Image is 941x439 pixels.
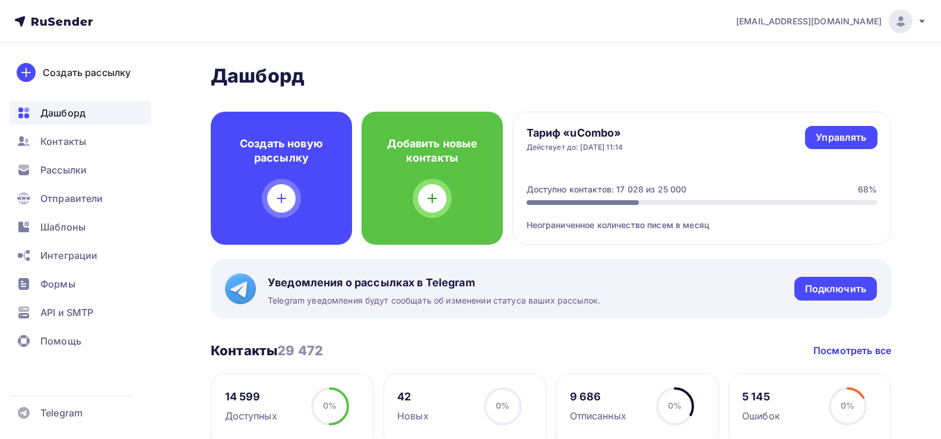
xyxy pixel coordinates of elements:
[9,272,151,296] a: Формы
[40,134,86,149] span: Контакты
[40,248,97,263] span: Интеграции
[225,390,277,404] div: 14 599
[742,390,780,404] div: 5 145
[43,65,131,80] div: Создать рассылку
[225,409,277,423] div: Доступных
[40,163,87,177] span: Рассылки
[813,343,891,358] a: Посмотреть все
[527,205,877,231] div: Неограниченное количество писем в месяц
[9,130,151,153] a: Контакты
[9,158,151,182] a: Рассылки
[277,343,323,358] span: 29 472
[570,390,626,404] div: 9 686
[40,220,85,234] span: Шаблоны
[397,390,429,404] div: 42
[40,305,93,320] span: API и SMTP
[527,184,687,195] div: Доступно контактов: 17 028 из 25 000
[40,106,85,120] span: Дашборд
[668,400,682,410] span: 0%
[230,137,333,165] h4: Создать новую рассылку
[736,15,882,27] span: [EMAIL_ADDRESS][DOMAIN_NAME]
[40,277,75,291] span: Формы
[268,295,600,307] span: Telegram уведомления будут сообщать об изменении статуса ваших рассылок.
[40,191,103,206] span: Отправители
[527,143,623,152] div: Действует до: [DATE] 11:14
[268,276,600,290] span: Уведомления о рассылках в Telegram
[381,137,484,165] h4: Добавить новые контакты
[40,334,81,348] span: Помощь
[496,400,509,410] span: 0%
[9,187,151,210] a: Отправители
[527,126,623,140] h4: Тариф «uCombo»
[858,184,877,195] div: 68%
[816,131,866,144] div: Управлять
[9,215,151,239] a: Шаблоны
[742,409,780,423] div: Ошибок
[9,101,151,125] a: Дашборд
[841,400,854,410] span: 0%
[211,64,891,88] h2: Дашборд
[736,10,927,33] a: [EMAIL_ADDRESS][DOMAIN_NAME]
[397,409,429,423] div: Новых
[211,342,323,359] h3: Контакты
[40,406,83,420] span: Telegram
[570,409,626,423] div: Отписанных
[323,400,337,410] span: 0%
[805,282,866,296] div: Подключить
